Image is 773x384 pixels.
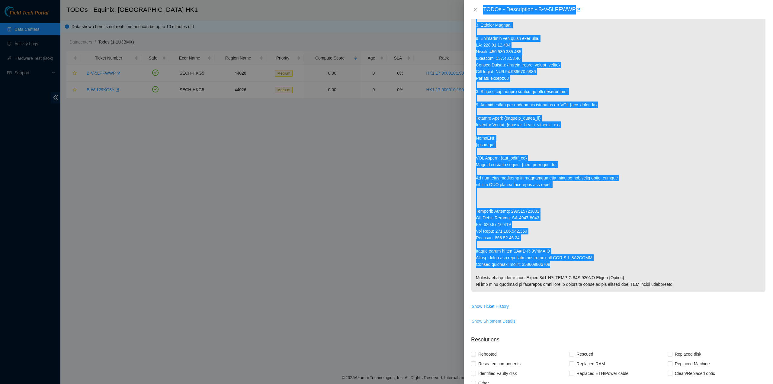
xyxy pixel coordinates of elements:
span: Replaced RAM [574,359,607,369]
span: Show Shipment Details [472,318,515,324]
button: Close [471,7,480,13]
span: Identified Faulty disk [476,369,519,378]
span: Rebooted [476,349,499,359]
div: TODOs - Description - B-V-5LPFWWP [483,5,766,15]
span: Reseated components [476,359,523,369]
span: Rescued [574,349,595,359]
button: Show Shipment Details [471,316,516,326]
span: Replaced ETH/Power cable [574,369,631,378]
span: Clean/Replaced optic [672,369,717,378]
span: Replaced disk [672,349,704,359]
button: Show Ticket History [471,302,509,311]
span: close [473,7,478,12]
p: Resolutions [471,331,766,344]
span: Replaced Machine [672,359,712,369]
span: Show Ticket History [472,303,509,310]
